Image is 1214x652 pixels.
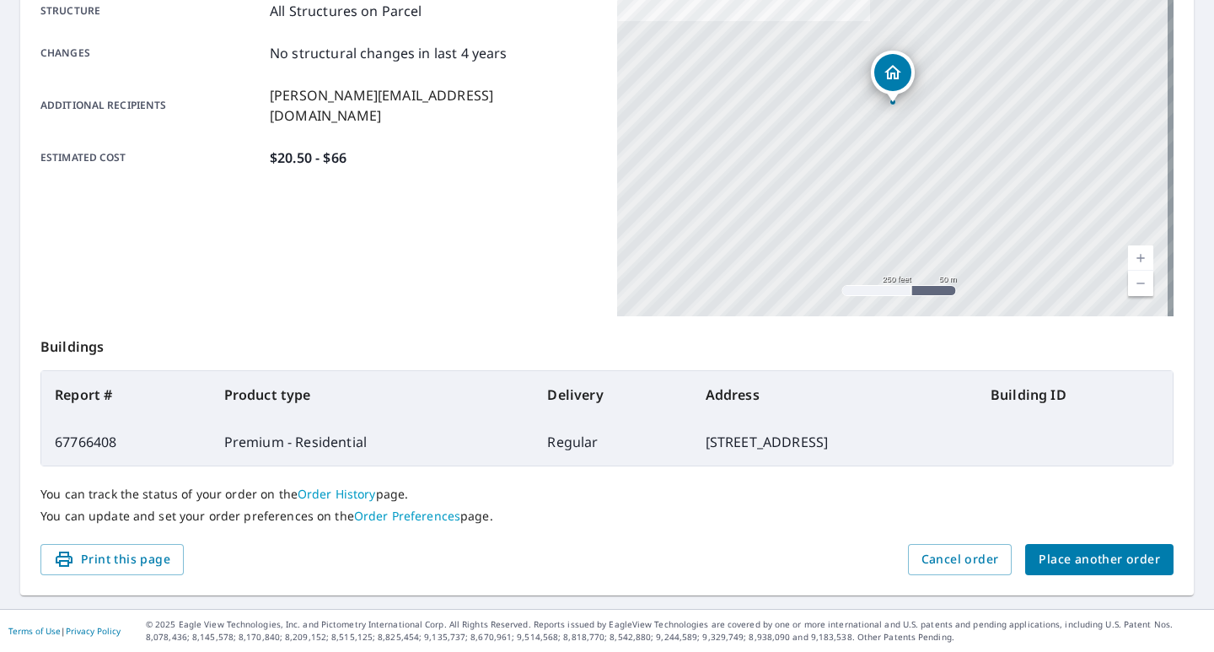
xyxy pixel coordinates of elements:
p: [PERSON_NAME][EMAIL_ADDRESS][DOMAIN_NAME] [270,85,597,126]
button: Cancel order [908,544,1013,575]
button: Print this page [40,544,184,575]
span: Cancel order [921,549,999,570]
button: Place another order [1025,544,1174,575]
a: Current Level 17, Zoom Out [1128,271,1153,296]
td: [STREET_ADDRESS] [692,418,977,466]
th: Delivery [534,371,691,418]
a: Current Level 17, Zoom In [1128,245,1153,271]
th: Product type [211,371,534,418]
span: Place another order [1039,549,1160,570]
p: Additional recipients [40,85,263,126]
p: No structural changes in last 4 years [270,43,508,63]
td: Regular [534,418,691,466]
p: Buildings [40,316,1174,370]
td: 67766408 [41,418,211,466]
p: $20.50 - $66 [270,148,346,168]
p: © 2025 Eagle View Technologies, Inc. and Pictometry International Corp. All Rights Reserved. Repo... [146,618,1206,644]
a: Order History [298,486,376,502]
a: Order Preferences [354,508,460,524]
a: Terms of Use [8,625,61,637]
p: All Structures on Parcel [270,1,422,21]
th: Address [692,371,977,418]
div: Dropped pin, building 1, Residential property, 3007 Brook Rd Richmond, VA 23227 [871,51,915,103]
p: | [8,626,121,636]
td: Premium - Residential [211,418,534,466]
p: You can update and set your order preferences on the page. [40,509,1174,524]
p: Changes [40,43,263,63]
th: Report # [41,371,211,418]
span: Print this page [54,549,170,570]
th: Building ID [977,371,1173,418]
a: Privacy Policy [66,625,121,637]
p: You can track the status of your order on the page. [40,487,1174,502]
p: Estimated cost [40,148,263,168]
p: Structure [40,1,263,21]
